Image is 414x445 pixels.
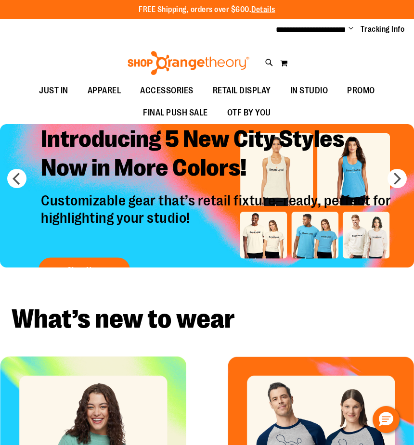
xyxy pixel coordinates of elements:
[12,306,402,332] h2: What’s new to wear
[218,102,281,124] a: OTF BY YOU
[388,169,407,188] button: next
[143,102,208,124] span: FINAL PUSH SALE
[290,80,328,102] span: IN STUDIO
[213,80,271,102] span: RETAIL DISPLAY
[251,5,275,14] a: Details
[78,80,131,102] a: APPAREL
[88,80,121,102] span: APPAREL
[130,80,203,102] a: ACCESSORIES
[361,24,405,35] a: Tracking Info
[39,258,130,282] button: Shop Now
[29,80,78,102] a: JUST IN
[203,80,281,102] a: RETAIL DISPLAY
[349,25,353,34] button: Account menu
[373,406,400,433] button: Hello, have a question? Let’s chat.
[126,51,251,75] img: Shop Orangetheory
[337,80,385,102] a: PROMO
[39,80,68,102] span: JUST IN
[347,80,375,102] span: PROMO
[227,102,271,124] span: OTF BY YOU
[139,4,275,15] p: FREE Shipping, orders over $600.
[7,169,26,188] button: prev
[281,80,338,102] a: IN STUDIO
[133,102,218,124] a: FINAL PUSH SALE
[140,80,194,102] span: ACCESSORIES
